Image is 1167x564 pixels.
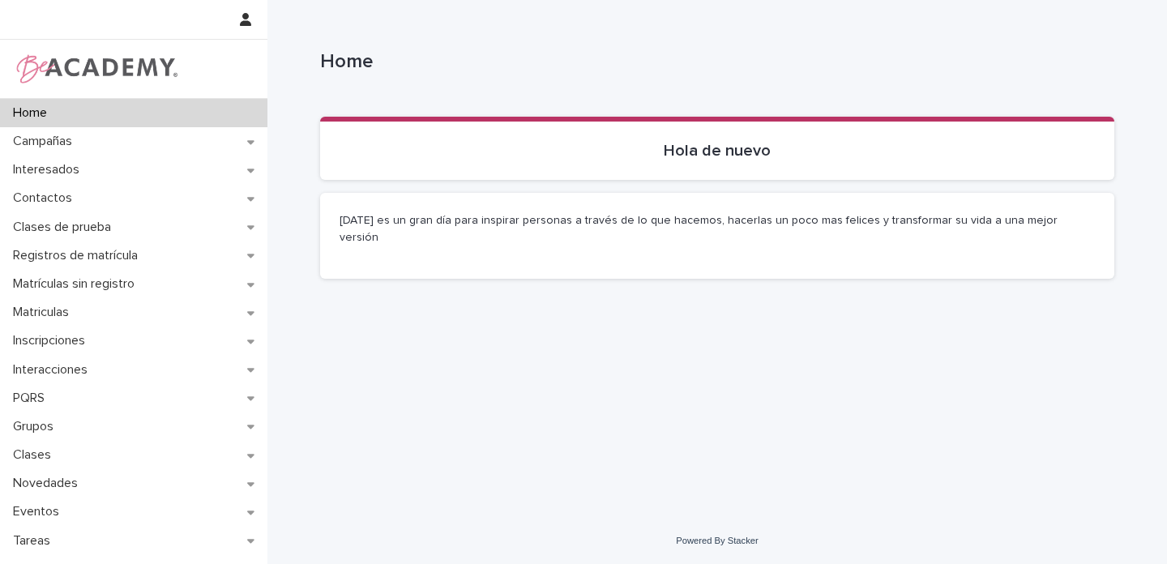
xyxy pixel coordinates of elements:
p: Interacciones [6,362,100,378]
p: Campañas [6,134,85,149]
p: PQRS [6,391,58,406]
p: Matrículas sin registro [6,276,147,292]
p: Registros de matrícula [6,248,151,263]
p: Tareas [6,533,63,549]
p: Matriculas [6,305,82,320]
img: WPrjXfSUmiLcdUfaYY4Q [13,53,179,85]
a: Powered By Stacker [676,536,758,545]
p: Grupos [6,419,66,434]
p: Interesados [6,162,92,177]
p: Inscripciones [6,333,98,348]
p: Home [320,50,1108,74]
p: Home [6,105,60,121]
p: Novedades [6,476,91,491]
p: Eventos [6,504,72,519]
p: Hola de nuevo [340,141,1095,160]
p: [DATE] es un gran día para inspirar personas a través de lo que hacemos, hacerlas un poco mas fel... [340,212,1095,246]
p: Clases de prueba [6,220,124,235]
p: Clases [6,447,64,463]
p: Contactos [6,190,85,206]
